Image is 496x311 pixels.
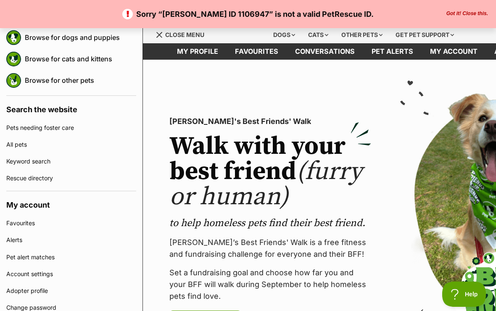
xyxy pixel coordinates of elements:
a: Pets needing foster care [6,119,136,136]
p: [PERSON_NAME]’s Best Friends' Walk is a free fitness and fundraising challenge for everyone and t... [169,237,371,260]
h4: My account [6,191,136,215]
p: Set a fundraising goal and choose how far you and your BFF will walk during September to help hom... [169,267,371,302]
a: Pet alert matches [6,249,136,266]
a: Browse for dogs and puppies [25,29,136,46]
a: Rescue directory [6,170,136,187]
p: to help homeless pets find their best friend. [169,216,371,230]
p: [PERSON_NAME]'s Best Friends' Walk [169,116,371,127]
a: Pet alerts [363,43,422,60]
div: Cats [302,26,334,43]
img: petrescue logo [6,73,21,88]
h2: Walk with your best friend [169,134,371,210]
a: All pets [6,136,136,153]
a: My profile [169,43,227,60]
a: Menu [156,26,210,42]
a: Favourites [227,43,287,60]
h4: Search the website [6,96,136,119]
div: Get pet support [390,26,460,43]
img: petrescue logo [6,30,21,45]
a: Favourites [6,215,136,232]
a: conversations [287,43,363,60]
a: Browse for other pets [25,71,136,89]
div: Other pets [335,26,388,43]
a: Account settings [6,266,136,282]
span: (furry or human) [169,156,362,213]
a: Adopter profile [6,282,136,299]
a: Alerts [6,232,136,248]
a: Keyword search [6,153,136,170]
div: Dogs [267,26,301,43]
a: Browse for cats and kittens [25,50,136,68]
img: petrescue logo [6,52,21,66]
a: My account [422,43,486,60]
span: Close menu [165,31,204,38]
iframe: Help Scout Beacon - Open [442,282,488,307]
